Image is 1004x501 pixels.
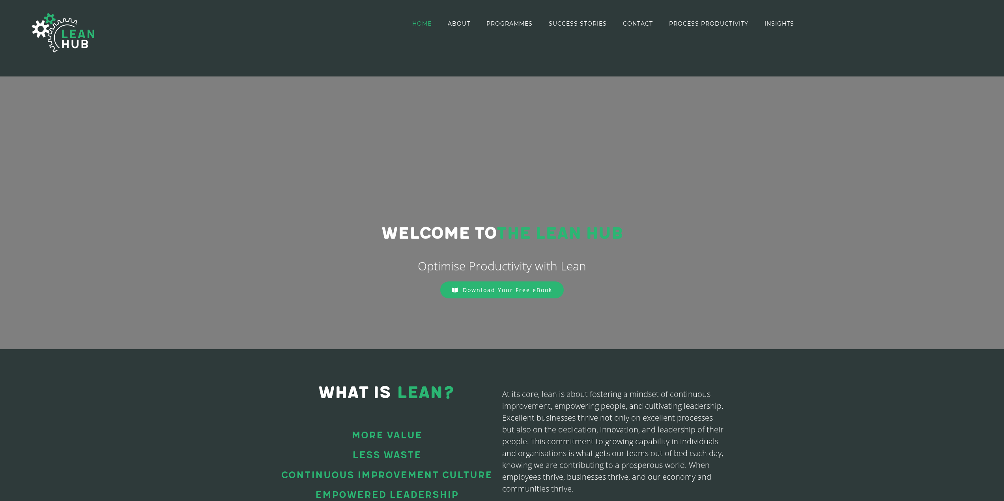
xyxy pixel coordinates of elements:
a: PROGRAMMES [486,1,533,46]
span: PROGRAMMES [486,21,533,26]
a: HOME [412,1,432,46]
span: SUCCESS STORIES [549,21,607,26]
span: Welcome to [381,223,497,244]
span: More Value Less waste Continuous improvement culture Empowered leadership [281,429,492,501]
p: At its core, lean is about fostering a mindset of continuous improvement, empowering people, and ... [502,388,724,495]
span: WHAT IS [318,383,391,403]
span: INSIGHTS [765,21,794,26]
span: ABOUT [448,21,470,26]
span: CONTACT [623,21,653,26]
a: ABOUT [448,1,470,46]
span: HOME [412,21,432,26]
span: THE LEAN HUB [497,223,623,244]
span: Optimise Productivity with Lean [418,258,586,274]
span: PROCESS PRODUCTIVITY [669,21,748,26]
span: Download Your Free eBook [463,286,552,294]
a: INSIGHTS [765,1,794,46]
a: SUCCESS STORIES [549,1,607,46]
a: Download Your Free eBook [440,281,564,298]
img: The Lean Hub | Optimising productivity with Lean Logo [24,5,103,61]
nav: Main Menu [412,1,794,46]
span: LEAN? [397,383,455,403]
a: CONTACT [623,1,653,46]
a: PROCESS PRODUCTIVITY [669,1,748,46]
